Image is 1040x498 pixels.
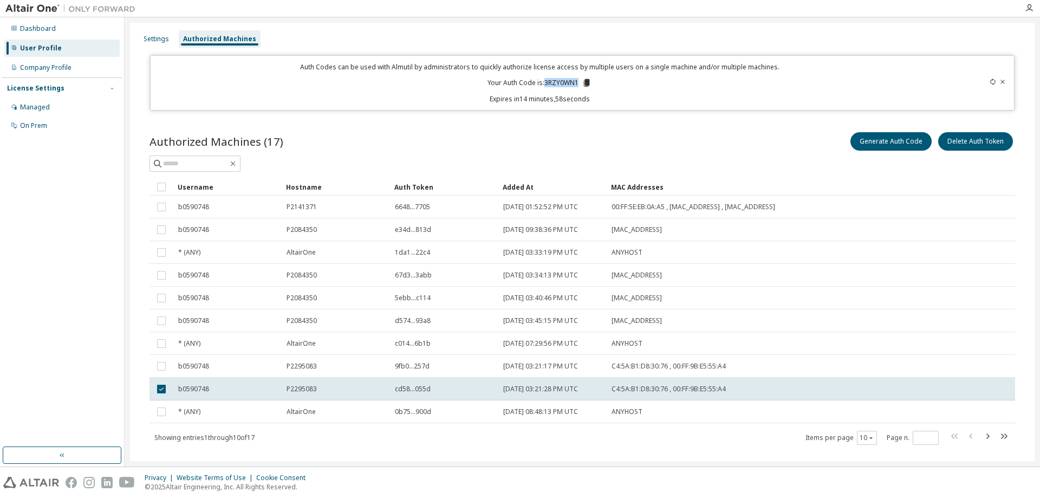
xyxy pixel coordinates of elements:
span: P2295083 [287,362,317,371]
div: Managed [20,103,50,112]
span: e34d...813d [395,225,431,234]
span: [DATE] 03:40:46 PM UTC [503,294,578,302]
span: [DATE] 03:45:15 PM UTC [503,316,578,325]
span: b0590748 [178,316,209,325]
span: P2084350 [287,294,317,302]
span: b0590748 [178,271,209,280]
span: 0b75...900d [395,408,431,416]
span: [DATE] 03:21:28 PM UTC [503,385,578,393]
span: 9fb0...257d [395,362,430,371]
span: P2084350 [287,271,317,280]
span: * (ANY) [178,339,200,348]
span: AltairOne [287,408,316,416]
span: C4:5A:B1:D8:30:76 , 00:FF:9B:E5:55:A4 [612,385,726,393]
span: [DATE] 09:38:36 PM UTC [503,225,578,234]
span: C4:5A:B1:D8:30:76 , 00:FF:9B:E5:55:A4 [612,362,726,371]
div: License Settings [7,84,64,93]
img: linkedin.svg [101,477,113,488]
span: Items per page [805,431,877,445]
span: AltairOne [287,248,316,257]
img: Altair One [5,3,141,14]
span: ANYHOST [612,339,642,348]
img: youtube.svg [119,477,135,488]
button: 10 [860,434,874,442]
img: altair_logo.svg [3,477,59,488]
span: AltairOne [287,339,316,348]
p: © 2025 Altair Engineering, Inc. All Rights Reserved. [145,482,312,491]
span: [DATE] 03:34:13 PM UTC [503,271,578,280]
button: Delete Auth Token [938,132,1013,151]
div: User Profile [20,44,62,53]
p: Your Auth Code is: 3RZY0WN1 [487,78,591,88]
span: P2084350 [287,316,317,325]
button: Generate Auth Code [850,132,932,151]
span: [DATE] 03:21:17 PM UTC [503,362,578,371]
div: Added At [503,178,602,196]
span: ANYHOST [612,408,642,416]
p: Auth Codes can be used with Almutil by administrators to quickly authorize license access by mult... [157,62,923,72]
span: 67d3...3abb [395,271,432,280]
span: b0590748 [178,385,209,393]
div: Privacy [145,474,177,482]
div: Settings [144,35,169,43]
span: b0590748 [178,225,209,234]
span: b0590748 [178,362,209,371]
img: instagram.svg [83,477,95,488]
span: [MAC_ADDRESS] [612,294,662,302]
span: 1da1...22c4 [395,248,430,257]
span: [DATE] 03:33:19 PM UTC [503,248,578,257]
span: P2084350 [287,225,317,234]
span: Page n. [887,431,939,445]
span: 00:FF:5E:EB:0A:A5 , [MAC_ADDRESS] , [MAC_ADDRESS] [612,203,775,211]
span: [DATE] 07:29:56 PM UTC [503,339,578,348]
div: Username [178,178,277,196]
span: c014...6b1b [395,339,431,348]
div: On Prem [20,121,47,130]
span: Showing entries 1 through 10 of 17 [154,433,255,442]
div: Website Terms of Use [177,474,256,482]
span: ANYHOST [612,248,642,257]
div: MAC Addresses [611,178,896,196]
span: 5ebb...c114 [395,294,431,302]
span: Authorized Machines (17) [149,134,283,149]
div: Authorized Machines [183,35,256,43]
span: P2295083 [287,385,317,393]
div: Cookie Consent [256,474,312,482]
span: [MAC_ADDRESS] [612,225,662,234]
div: Auth Token [394,178,494,196]
img: facebook.svg [66,477,77,488]
span: d574...93a8 [395,316,431,325]
span: [DATE] 01:52:52 PM UTC [503,203,578,211]
p: Expires in 14 minutes, 58 seconds [157,94,923,104]
span: * (ANY) [178,248,200,257]
span: * (ANY) [178,408,200,416]
span: P2141371 [287,203,317,211]
span: [MAC_ADDRESS] [612,316,662,325]
span: b0590748 [178,203,209,211]
span: [MAC_ADDRESS] [612,271,662,280]
span: 6648...7705 [395,203,430,211]
div: Hostname [286,178,386,196]
span: cd58...055d [395,385,431,393]
span: [DATE] 08:48:13 PM UTC [503,408,578,416]
div: Company Profile [20,63,71,72]
div: Dashboard [20,24,56,33]
span: b0590748 [178,294,209,302]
